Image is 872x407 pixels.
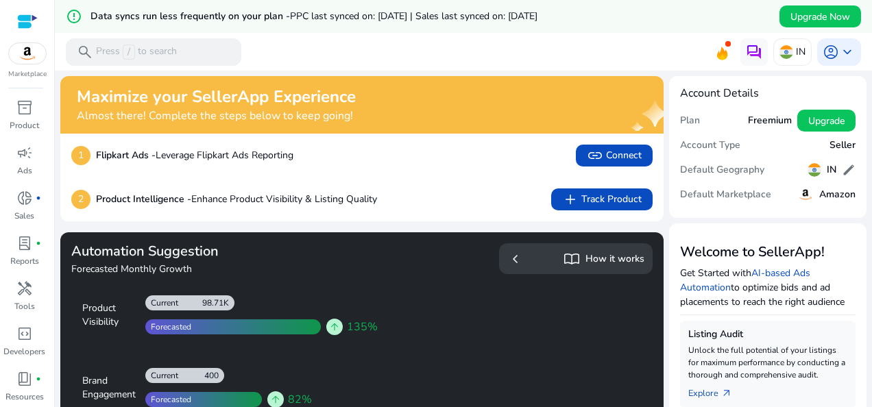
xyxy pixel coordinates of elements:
[270,394,281,405] span: arrow_upward
[680,115,700,127] h5: Plan
[290,10,537,23] span: PPC last synced on: [DATE] | Sales last synced on: [DATE]
[680,266,856,309] p: Get Started with to optimize bids and ad placements to reach the right audience
[145,321,191,332] div: Forecasted
[347,319,378,335] span: 135%
[5,391,44,403] p: Resources
[680,267,810,294] a: AI-based Ads Automation
[564,251,580,267] span: import_contacts
[797,186,814,203] img: amazon.svg
[71,243,356,260] h3: Automation Suggestion
[10,119,39,132] p: Product
[77,87,356,107] h2: Maximize your SellerApp Experience
[839,44,856,60] span: keyboard_arrow_down
[680,140,740,151] h5: Account Type
[16,145,33,161] span: campaign
[587,147,642,164] span: Connect
[9,43,46,64] img: amazon.svg
[842,163,856,177] span: edit
[202,297,234,308] div: 98.71K
[96,193,191,206] b: Product Intelligence -
[16,99,33,116] span: inventory_2
[36,241,41,246] span: fiber_manual_record
[680,244,856,260] h3: Welcome to SellerApp!
[145,394,191,405] div: Forecasted
[8,69,47,79] p: Marketplace
[16,371,33,387] span: book_4
[680,164,764,176] h5: Default Geography
[96,148,293,162] p: Leverage Flipkart Ads Reporting
[71,146,90,165] p: 1
[90,11,537,23] h5: Data syncs run less frequently on your plan -
[96,149,156,162] b: Flipkart Ads -
[748,115,792,127] h5: Freemium
[819,189,856,201] h5: Amazon
[790,10,850,24] span: Upgrade Now
[14,210,34,222] p: Sales
[688,381,743,400] a: Explorearrow_outward
[36,376,41,382] span: fiber_manual_record
[16,280,33,297] span: handyman
[587,147,603,164] span: link
[123,45,135,60] span: /
[827,164,836,176] h5: IN
[82,301,137,329] div: Product Visibility
[14,300,35,312] p: Tools
[688,344,847,381] p: Unlock the full potential of your listings for maximum performance by conducting a thorough and c...
[507,251,524,267] span: chevron_left
[145,297,178,308] div: Current
[66,8,82,25] mat-icon: error_outline
[10,255,39,267] p: Reports
[680,87,856,100] h4: Account Details
[688,329,847,341] h5: Listing Audit
[82,374,137,402] div: Brand Engagement
[797,110,856,132] button: Upgrade
[71,262,356,276] h4: Forecasted Monthly Growth
[721,388,732,399] span: arrow_outward
[779,45,793,59] img: in.svg
[808,114,845,128] span: Upgrade
[551,188,653,210] button: addTrack Product
[329,321,340,332] span: arrow_upward
[585,254,644,265] h5: How it works
[77,44,93,60] span: search
[16,190,33,206] span: donut_small
[829,140,856,151] h5: Seller
[16,235,33,251] span: lab_profile
[96,192,377,206] p: Enhance Product Visibility & Listing Quality
[808,163,821,177] img: in.svg
[145,370,178,381] div: Current
[71,190,90,209] p: 2
[779,5,861,27] button: Upgrade Now
[562,191,579,208] span: add
[796,40,806,64] p: IN
[680,189,771,201] h5: Default Marketplace
[3,345,45,358] p: Developers
[77,110,356,123] h4: Almost there! Complete the steps below to keep going!
[204,370,224,381] div: 400
[823,44,839,60] span: account_circle
[17,164,32,177] p: Ads
[16,325,33,342] span: code_blocks
[562,191,642,208] span: Track Product
[576,145,653,166] button: linkConnect
[96,45,177,60] p: Press to search
[36,195,41,201] span: fiber_manual_record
